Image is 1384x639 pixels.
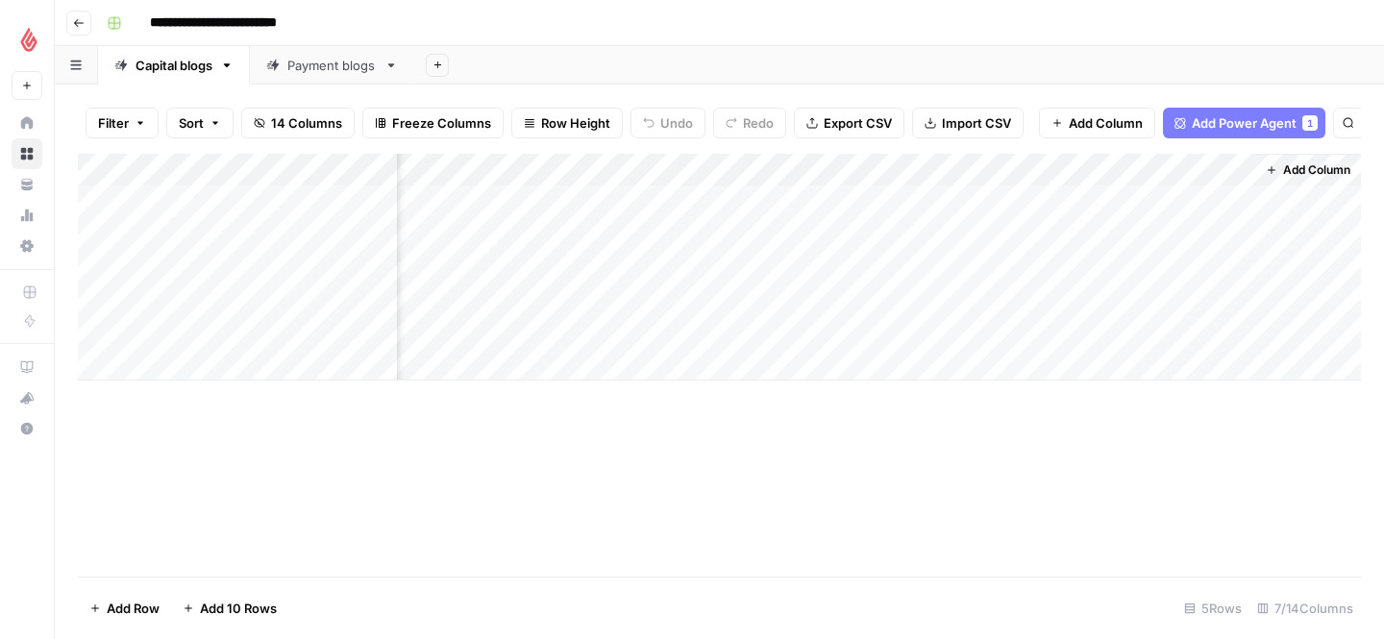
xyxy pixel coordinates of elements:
[392,113,491,133] span: Freeze Columns
[1302,115,1318,131] div: 1
[12,108,42,138] a: Home
[287,56,377,75] div: Payment blogs
[541,113,610,133] span: Row Height
[179,113,204,133] span: Sort
[912,108,1024,138] button: Import CSV
[86,108,159,138] button: Filter
[794,108,904,138] button: Export CSV
[78,593,171,624] button: Add Row
[271,113,342,133] span: 14 Columns
[713,108,786,138] button: Redo
[136,56,212,75] div: Capital blogs
[250,46,414,85] a: Payment blogs
[166,108,234,138] button: Sort
[362,108,504,138] button: Freeze Columns
[12,383,41,412] div: What's new?
[1163,108,1325,138] button: Add Power Agent1
[12,22,46,57] img: Lightspeed Logo
[12,200,42,231] a: Usage
[511,108,623,138] button: Row Height
[12,382,42,413] button: What's new?
[630,108,705,138] button: Undo
[1258,158,1358,183] button: Add Column
[1283,161,1350,179] span: Add Column
[12,169,42,200] a: Your Data
[660,113,693,133] span: Undo
[824,113,892,133] span: Export CSV
[942,113,1011,133] span: Import CSV
[12,231,42,261] a: Settings
[12,413,42,444] button: Help + Support
[12,352,42,382] a: AirOps Academy
[1176,593,1249,624] div: 5 Rows
[171,593,288,624] button: Add 10 Rows
[107,599,160,618] span: Add Row
[1307,115,1313,131] span: 1
[98,46,250,85] a: Capital blogs
[12,15,42,63] button: Workspace: Lightspeed
[1192,113,1297,133] span: Add Power Agent
[200,599,277,618] span: Add 10 Rows
[1069,113,1143,133] span: Add Column
[12,138,42,169] a: Browse
[241,108,355,138] button: 14 Columns
[743,113,774,133] span: Redo
[98,113,129,133] span: Filter
[1249,593,1361,624] div: 7/14 Columns
[1039,108,1155,138] button: Add Column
